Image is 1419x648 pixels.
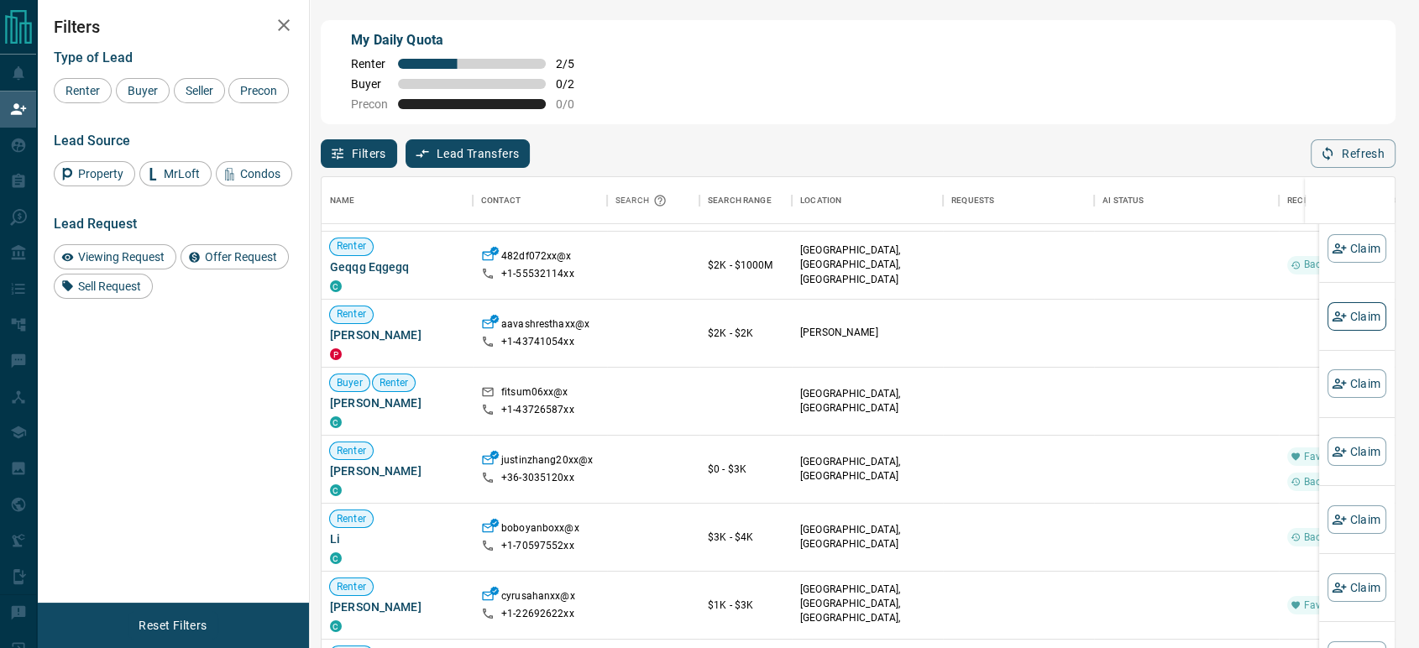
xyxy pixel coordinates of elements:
p: +1- 70597552xx [501,539,574,553]
button: Claim [1327,369,1386,398]
button: Claim [1327,505,1386,534]
span: 0 / 0 [556,97,593,111]
span: Back to Site [1297,530,1365,544]
p: [PERSON_NAME] [800,326,935,340]
span: Lead Source [54,133,130,149]
p: $2K - $2K [708,326,783,341]
div: AI Status [1102,177,1144,224]
div: condos.ca [330,416,342,428]
div: Precon [228,78,289,103]
span: Renter [330,239,373,253]
p: 482df072xx@x [501,249,572,267]
p: My Daily Quota [351,30,593,50]
span: Precon [234,84,283,97]
span: Renter [351,57,388,71]
span: Renter [330,511,373,525]
div: Sell Request [54,274,153,299]
p: aavashresthaxx@x [501,317,589,335]
span: Favourite [1297,449,1354,463]
span: [PERSON_NAME] [330,462,464,479]
p: $3K - $4K [708,530,783,545]
p: justinzhang20xx@x [501,453,593,471]
div: Viewing Request [54,244,176,269]
div: condos.ca [330,620,342,632]
span: Back to Site [1297,474,1365,489]
span: Buyer [351,77,388,91]
div: MrLoft [139,161,212,186]
span: MrLoft [158,167,206,180]
div: Name [330,177,355,224]
p: West End [800,583,935,640]
div: Search [615,177,671,224]
div: property.ca [330,348,342,360]
p: fitsum06xx@x [501,385,568,403]
div: condos.ca [330,552,342,564]
span: Buyer [122,84,164,97]
span: Renter [330,579,373,593]
div: Search Range [708,177,772,224]
span: Geqqg Eqgegq [330,259,464,275]
button: Filters [321,139,397,168]
p: +36- 3035120xx [501,471,574,485]
span: Renter [330,443,373,457]
p: $2K - $1000M [708,258,783,273]
button: Claim [1327,437,1386,466]
div: AI Status [1094,177,1279,224]
button: Claim [1327,573,1386,602]
span: [PERSON_NAME] [330,395,464,411]
button: Lead Transfers [406,139,531,168]
span: Renter [330,307,373,321]
span: Lead Request [54,216,137,232]
p: +1- 22692622xx [501,607,574,621]
span: Precon [351,97,388,111]
div: Search Range [699,177,792,224]
div: Requests [951,177,994,224]
div: Name [322,177,473,224]
p: +1- 55532114xx [501,267,574,281]
span: Condos [234,167,286,180]
span: [PERSON_NAME] [330,598,464,615]
p: [GEOGRAPHIC_DATA], [GEOGRAPHIC_DATA], [GEOGRAPHIC_DATA] [800,243,935,286]
span: Offer Request [199,250,283,264]
p: $0 - $3K [708,462,783,477]
p: [GEOGRAPHIC_DATA], [GEOGRAPHIC_DATA] [800,387,935,415]
span: Property [72,167,129,180]
div: Buyer [116,78,170,103]
span: Viewing Request [72,250,170,264]
span: Sell Request [72,280,147,293]
button: Refresh [1311,139,1395,168]
span: 2 / 5 [556,57,593,71]
div: Contact [473,177,607,224]
span: Li [330,530,464,547]
div: condos.ca [330,280,342,292]
p: boboyanboxx@x [501,521,579,539]
button: Claim [1327,301,1386,330]
span: 0 / 2 [556,77,593,91]
span: Renter [60,84,106,97]
button: Reset Filters [128,611,217,640]
span: Buyer [330,375,369,389]
button: Claim [1327,233,1386,262]
div: Location [800,177,841,224]
span: Back to Site [1297,258,1365,272]
div: Location [792,177,943,224]
span: Renter [373,375,416,389]
div: condos.ca [330,484,342,496]
span: Seller [180,84,219,97]
div: Offer Request [181,244,289,269]
span: [PERSON_NAME] [330,327,464,343]
div: Renter [54,78,112,103]
div: Property [54,161,135,186]
span: Type of Lead [54,50,133,65]
p: +1- 43741054xx [501,335,574,349]
div: Contact [481,177,521,224]
p: $1K - $3K [708,598,783,613]
h2: Filters [54,17,292,37]
p: +1- 43726587xx [501,403,574,417]
p: cyrusahanxx@x [501,589,575,607]
p: [GEOGRAPHIC_DATA], [GEOGRAPHIC_DATA] [800,455,935,483]
span: Favourite [1297,598,1354,612]
div: Condos [216,161,292,186]
p: [GEOGRAPHIC_DATA], [GEOGRAPHIC_DATA] [800,523,935,551]
div: Seller [174,78,225,103]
